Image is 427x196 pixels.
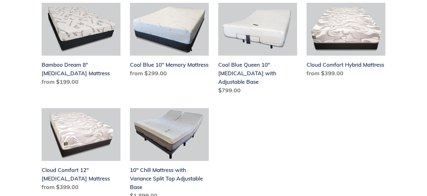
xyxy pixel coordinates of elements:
a: Bamboo Dream 8" Memory Foam Mattress [42,3,120,89]
a: Cloud Comfort 12" Memory Foam Mattress [42,108,120,194]
a: Cool Blue Queen 10" Memory Foam with Adjustable Base [218,3,297,97]
a: Cool Blue 10" Memory Mattress [130,3,209,80]
a: Cloud Comfort Hybrid Mattress [307,3,385,80]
